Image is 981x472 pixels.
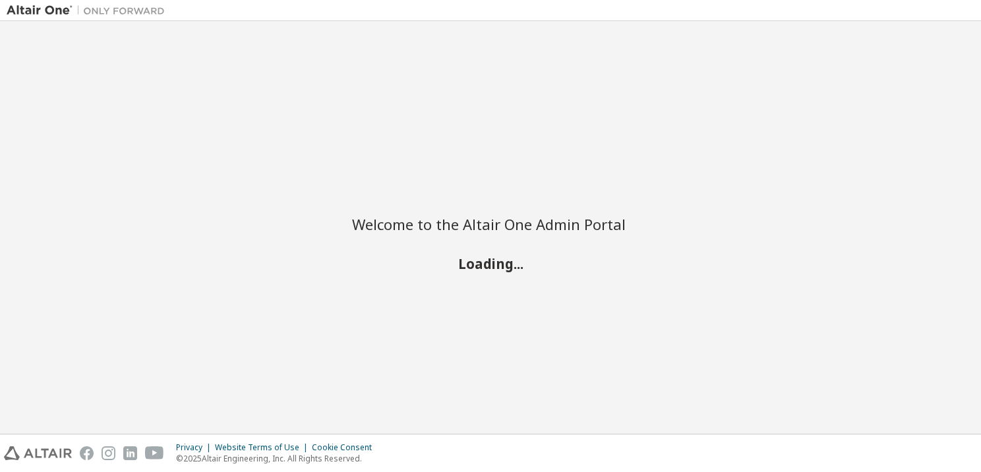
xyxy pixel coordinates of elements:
img: altair_logo.svg [4,446,72,460]
div: Website Terms of Use [215,442,312,453]
img: youtube.svg [145,446,164,460]
img: Altair One [7,4,171,17]
div: Cookie Consent [312,442,380,453]
p: © 2025 Altair Engineering, Inc. All Rights Reserved. [176,453,380,464]
img: linkedin.svg [123,446,137,460]
h2: Welcome to the Altair One Admin Portal [352,215,629,233]
img: facebook.svg [80,446,94,460]
div: Privacy [176,442,215,453]
img: instagram.svg [102,446,115,460]
h2: Loading... [352,255,629,272]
